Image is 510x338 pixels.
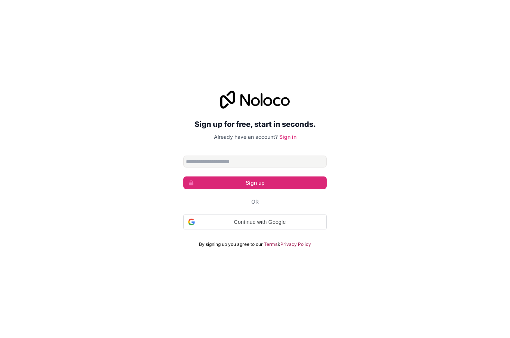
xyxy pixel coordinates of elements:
[280,241,311,247] a: Privacy Policy
[277,241,280,247] span: &
[183,215,327,229] div: Continue with Google
[264,241,277,247] a: Terms
[279,134,296,140] a: Sign in
[183,176,327,189] button: Sign up
[198,218,322,226] span: Continue with Google
[199,241,263,247] span: By signing up you agree to our
[214,134,278,140] span: Already have an account?
[183,156,327,168] input: Email address
[183,118,327,131] h2: Sign up for free, start in seconds.
[251,198,259,206] span: Or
